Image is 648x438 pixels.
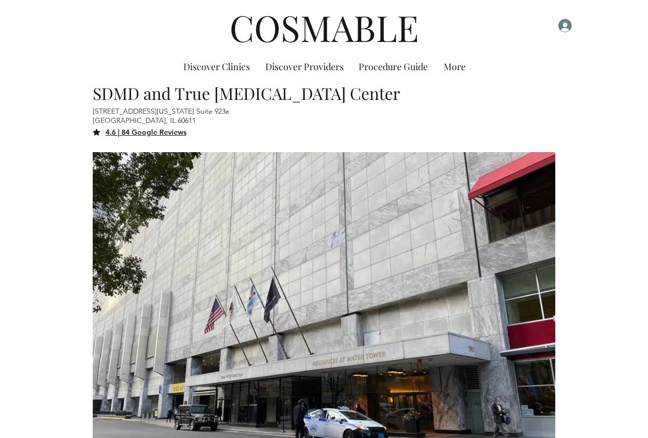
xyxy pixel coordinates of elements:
svg: Star [93,129,100,136]
a: Discover Providers [258,51,351,82]
nav: Site [152,51,496,82]
p: Discover Providers [260,51,349,82]
span: Sign Up [575,20,609,31]
a: Discover Clinics [176,51,258,82]
p: Procedure Guide [353,51,433,82]
a: 4.6 | 84 Google Reviews [106,128,186,137]
a: COSMABLE [229,3,419,51]
p: Discover Clinics [178,51,255,82]
button: Sign Up [551,16,612,35]
a: Procedure Guide [351,51,436,82]
p: More [438,51,471,82]
h6: SDMD and True [MEDICAL_DATA] Center [93,82,500,104]
a: [STREET_ADDRESS][US_STATE] Suite 923e[GEOGRAPHIC_DATA], IL 60611 [93,107,229,125]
